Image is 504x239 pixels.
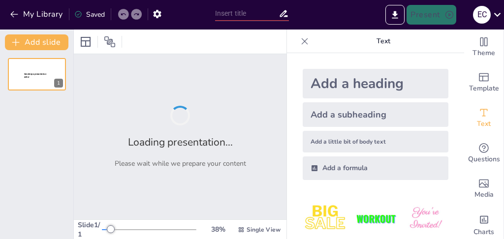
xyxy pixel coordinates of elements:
[473,6,491,24] div: e c
[464,65,504,100] div: Add ready made slides
[385,5,405,25] button: Export to PowerPoint
[477,119,491,129] span: Text
[464,100,504,136] div: Add text boxes
[474,189,494,200] span: Media
[468,154,500,165] span: Questions
[313,30,454,53] p: Text
[54,79,63,88] div: 1
[472,48,495,59] span: Theme
[469,83,499,94] span: Template
[78,220,102,239] div: Slide 1 / 1
[104,36,116,48] span: Position
[464,171,504,207] div: Add images, graphics, shapes or video
[473,227,494,238] span: Charts
[74,10,105,19] div: Saved
[247,226,281,234] span: Single View
[7,6,67,22] button: My Library
[303,156,448,180] div: Add a formula
[473,5,491,25] button: e c
[78,34,94,50] div: Layout
[24,73,46,78] span: Sendsteps presentation editor
[215,6,279,21] input: Insert title
[5,34,68,50] button: Add slide
[407,5,456,25] button: Present
[464,30,504,65] div: Change the overall theme
[8,58,66,90] div: 1
[303,102,448,127] div: Add a subheading
[128,135,233,149] h2: Loading presentation...
[115,159,246,168] p: Please wait while we prepare your content
[303,69,448,98] div: Add a heading
[303,131,448,152] div: Add a little bit of body text
[206,225,230,234] div: 38 %
[464,136,504,171] div: Get real-time input from your audience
